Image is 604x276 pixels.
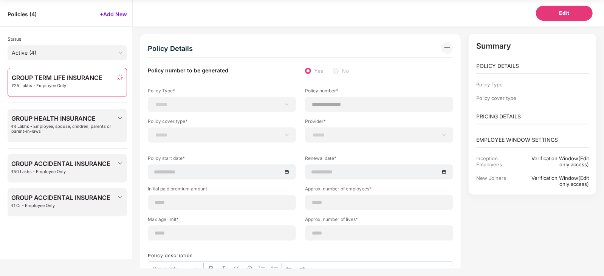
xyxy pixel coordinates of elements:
div: Verification Window(Edit only access) [523,155,589,167]
span: Edit [559,9,570,17]
span: ₹4 Lakhs - Employee, spouse, children, parents or parent-in-laws [11,124,117,134]
label: Policy number to be generated [148,67,228,75]
label: Renewal date* [305,155,453,164]
span: GROUP TERM LIFE INSURANCE [12,74,102,81]
img: svg+xml;base64,PHN2ZyBpZD0iRHJvcGRvd24tMzJ4MzIiIHhtbG5zPSJodHRwOi8vd3d3LnczLm9yZy8yMDAwL3N2ZyIgd2... [117,115,123,121]
span: GROUP ACCIDENTAL INSURANCE [11,160,110,167]
label: Approx. number of lives* [305,216,453,225]
label: Policy Type* [148,87,296,97]
div: Policy Type [476,81,523,87]
div: Policy Details [148,42,193,55]
span: Policies ( 4 ) [8,11,37,18]
p: EMPLOYEE WINDOW SETTINGS [476,136,589,144]
span: Paragraph [153,264,192,273]
button: Edit [536,6,593,21]
span: ₹50 Lakhs - Employee Only [11,169,110,174]
span: Yes [311,67,327,75]
img: svg+xml;base64,PHN2ZyBpZD0iRHJvcGRvd24tMzJ4MzIiIHhtbG5zPSJodHRwOi8vd3d3LnczLm9yZy8yMDAwL3N2ZyIgd2... [117,160,123,166]
p: POLICY DETAILS [476,62,589,70]
label: Policy number* [305,87,453,97]
span: Active (4) [12,47,123,58]
button: Paragraph [150,263,202,275]
p: Summary [476,41,589,51]
div: Verification Window(Edit only access) [523,175,589,187]
span: Status [8,36,21,42]
span: No [339,67,352,75]
span: ₹25 Lakhs - Employee Only [12,83,102,88]
label: Provider* [305,118,453,127]
img: svg+xml;base64,PHN2ZyBpZD0iRHJvcGRvd24tMzJ4MzIiIHhtbG5zPSJodHRwOi8vd3d3LnczLm9yZy8yMDAwL3N2ZyIgd2... [117,194,123,200]
label: Policy start date* [148,155,296,164]
label: Approx. number of employees* [305,186,453,195]
label: Policy description [148,253,193,258]
span: GROUP ACCIDENTAL INSURANCE [11,194,110,201]
div: Inception Employees [476,155,523,167]
div: Policy cover type [476,95,523,101]
div: New Joiners [476,175,523,187]
label: Max age limit* [148,216,296,225]
label: Initial paid premium amount [148,186,296,195]
img: svg+xml;base64,PHN2ZyB3aWR0aD0iMzIiIGhlaWdodD0iMzIiIHZpZXdCb3g9IjAgMCAzMiAzMiIgZmlsbD0ibm9uZSIgeG... [441,42,453,54]
p: PRICING DETAILS [476,112,589,121]
label: Policy cover type* [148,118,296,127]
span: ₹1 Cr - Employee Only [11,203,110,208]
span: GROUP HEALTH INSURANCE [11,115,117,122]
span: +Add New [100,11,127,18]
